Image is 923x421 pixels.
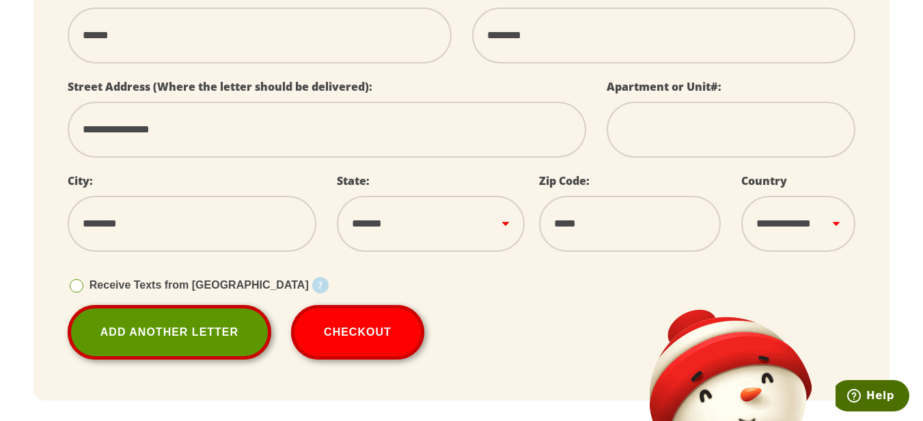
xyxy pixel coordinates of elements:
[607,79,721,94] label: Apartment or Unit#:
[68,173,93,188] label: City:
[836,380,909,414] iframe: Opens a widget where you can find more information
[68,79,372,94] label: Street Address (Where the letter should be delivered):
[68,305,271,360] a: Add Another Letter
[291,305,424,360] button: Checkout
[337,173,370,188] label: State:
[539,173,590,188] label: Zip Code:
[89,279,309,291] span: Receive Texts from [GEOGRAPHIC_DATA]
[741,173,787,188] label: Country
